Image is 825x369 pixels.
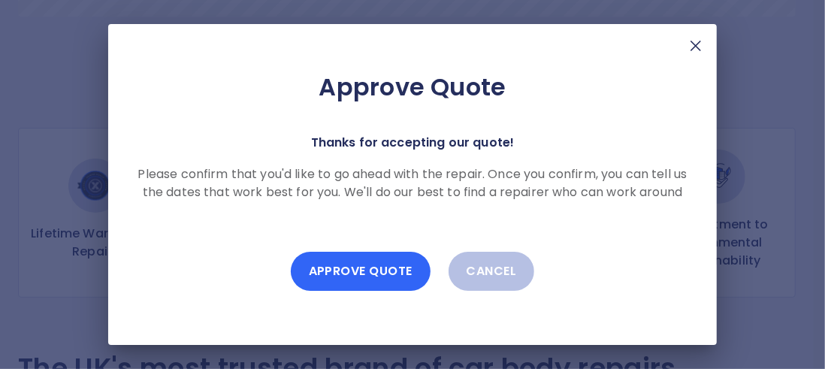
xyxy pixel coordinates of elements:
button: Cancel [449,252,535,291]
p: Thanks for accepting our quote! [311,132,515,153]
h2: Approve Quote [132,72,693,102]
img: X Mark [687,37,705,55]
p: Please confirm that you'd like to go ahead with the repair. Once you confirm, you can tell us the... [132,165,693,219]
button: Approve Quote [291,252,431,291]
